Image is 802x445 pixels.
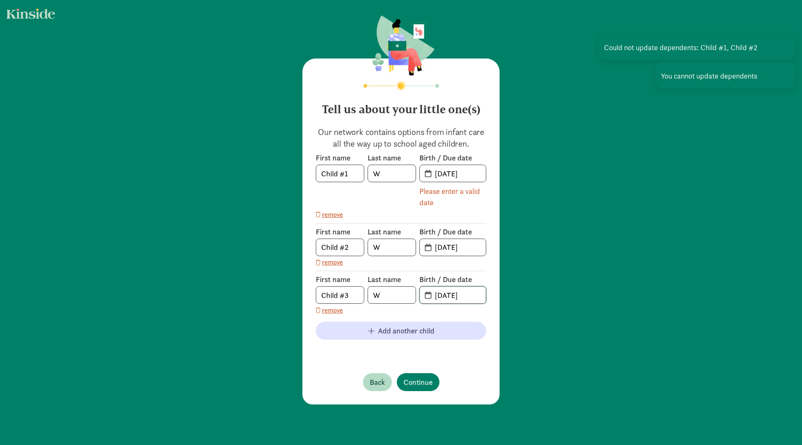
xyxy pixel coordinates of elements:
label: Birth / Due date [419,153,486,163]
div: Could not update dependents: Child #1, Child #2 [599,33,796,60]
label: Birth / Due date [419,275,486,285]
input: MM-DD-YYYY [430,165,486,182]
label: Last name [368,275,416,285]
label: Last name [368,227,416,237]
span: Add another child [378,325,434,336]
label: Birth / Due date [419,227,486,237]
button: Continue [397,373,439,391]
span: remove [322,210,343,220]
span: remove [322,257,343,267]
label: First name [316,275,364,285]
button: remove [316,305,343,315]
label: First name [316,227,364,237]
span: remove [322,305,343,315]
button: remove [316,210,343,220]
span: Back [370,376,385,388]
span: Continue [404,376,433,388]
label: Last name [368,153,416,163]
div: Please enter a valid date [419,186,486,208]
button: remove [316,257,343,267]
input: MM-DD-YYYY [430,239,486,256]
p: Our network contains options from infant care all the way up to school aged children. [316,126,486,150]
label: First name [316,153,364,163]
button: Back [363,373,392,391]
input: MM-DD-YYYY [430,287,486,303]
h4: Tell us about your little one(s) [316,96,486,116]
button: Add another child [316,322,486,340]
div: You cannot update dependents [656,62,796,89]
